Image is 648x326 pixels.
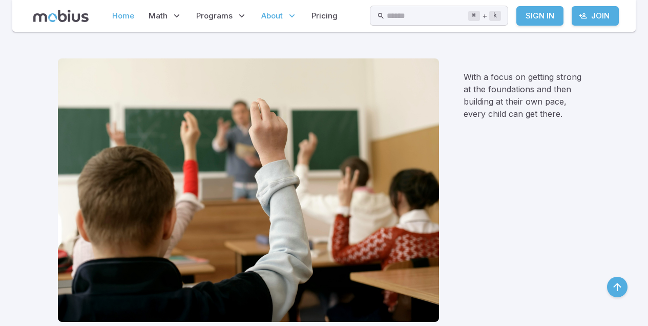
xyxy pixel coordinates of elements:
[468,11,480,21] kbd: ⌘
[149,10,168,22] span: Math
[58,58,439,322] img: We believe that every child can be good at math.
[261,10,283,22] span: About
[489,11,501,21] kbd: k
[464,71,591,120] p: With a focus on getting strong at the foundations and then building at their own pace, every chil...
[572,6,619,26] a: Join
[516,6,563,26] a: Sign In
[109,4,137,28] a: Home
[308,4,341,28] a: Pricing
[468,10,501,22] div: +
[196,10,233,22] span: Programs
